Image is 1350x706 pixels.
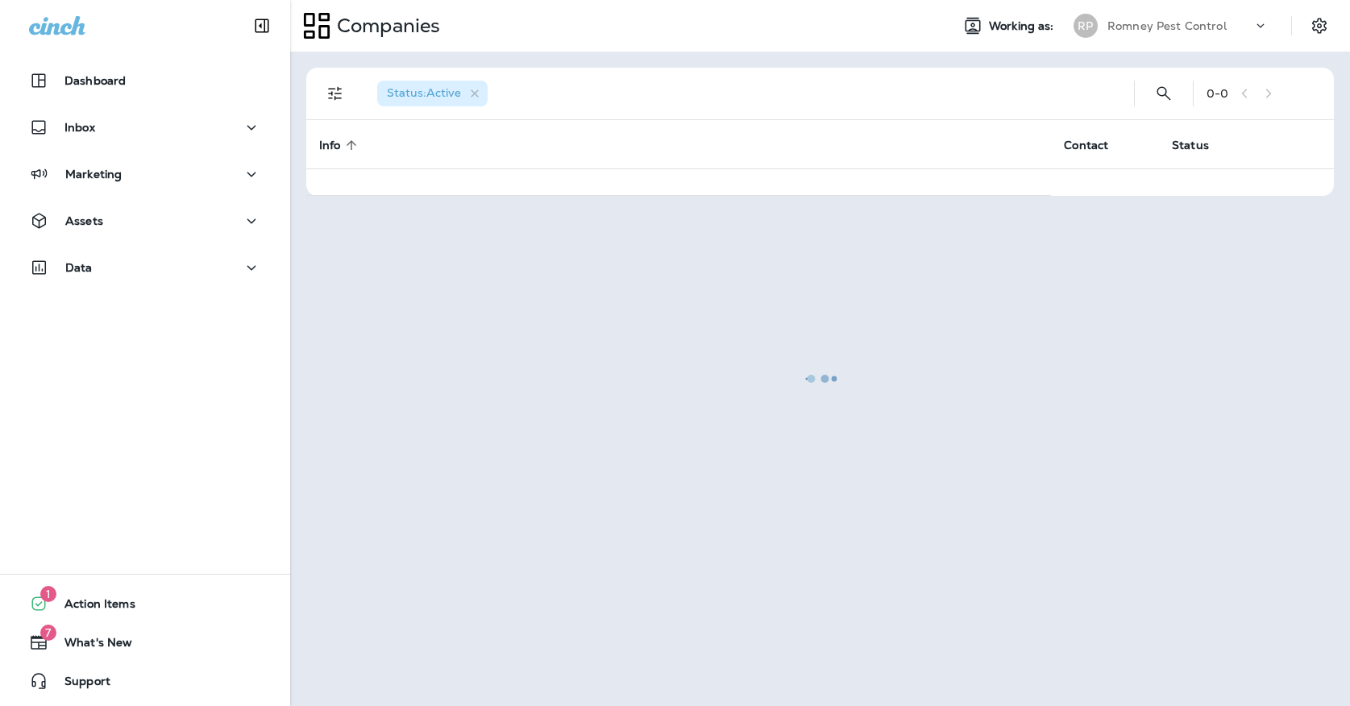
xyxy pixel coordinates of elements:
p: Inbox [64,121,95,134]
p: Data [65,261,93,274]
button: 7What's New [16,626,274,658]
div: RP [1074,14,1098,38]
button: Marketing [16,158,274,190]
p: Assets [65,214,103,227]
span: Working as: [989,19,1057,33]
p: Romney Pest Control [1107,19,1227,32]
button: Collapse Sidebar [239,10,285,42]
button: Settings [1305,11,1334,40]
button: Support [16,665,274,697]
p: Dashboard [64,74,126,87]
span: 1 [40,586,56,602]
p: Marketing [65,168,122,181]
span: What's New [48,636,132,655]
span: Action Items [48,597,135,617]
button: Dashboard [16,64,274,97]
button: 1Action Items [16,588,274,620]
span: 7 [40,625,56,641]
button: Assets [16,205,274,237]
span: Support [48,675,110,694]
button: Inbox [16,111,274,143]
p: Companies [330,14,440,38]
button: Data [16,251,274,284]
